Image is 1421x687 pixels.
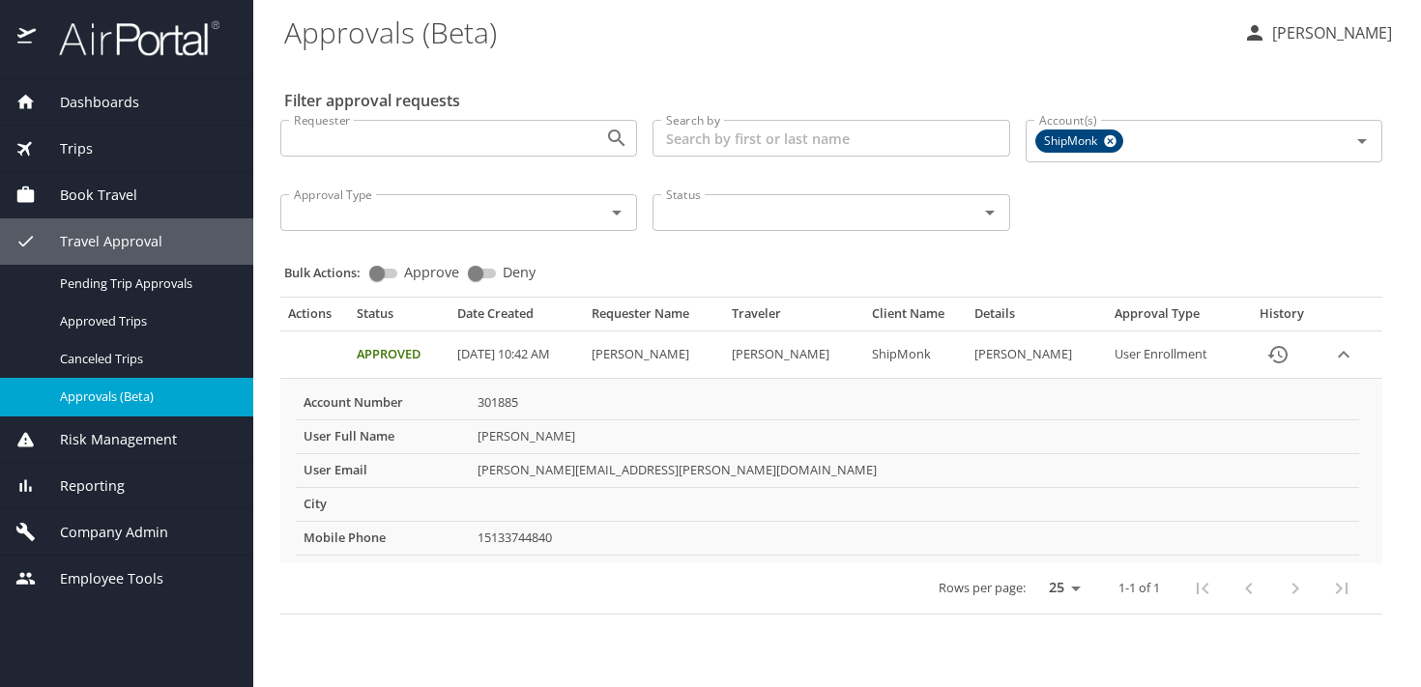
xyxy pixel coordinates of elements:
span: Dashboards [36,92,139,113]
th: History [1241,305,1321,330]
th: Requester Name [584,305,724,330]
th: Details [967,305,1107,330]
th: Account Number [296,386,470,419]
p: Bulk Actions: [284,264,376,281]
td: [PERSON_NAME][EMAIL_ADDRESS][PERSON_NAME][DOMAIN_NAME] [470,453,1359,487]
td: [PERSON_NAME] [470,419,1359,453]
span: Deny [503,266,536,279]
button: Open [1348,128,1376,155]
td: User Enrollment [1107,331,1241,379]
th: Traveler [724,305,864,330]
th: Mobile Phone [296,521,470,555]
span: Employee Tools [36,568,163,589]
th: Approval Type [1107,305,1241,330]
h2: Filter approval requests [284,85,460,116]
span: Approve [404,266,459,279]
th: User Email [296,453,470,487]
td: [DATE] 10:42 AM [449,331,584,379]
button: Open [603,199,630,226]
button: [PERSON_NAME] [1235,15,1400,50]
span: Approvals (Beta) [60,387,230,406]
th: Client Name [864,305,967,330]
td: [PERSON_NAME] [967,331,1107,379]
select: rows per page [1033,573,1087,602]
td: Approved [349,331,449,379]
span: Company Admin [36,522,168,543]
button: Open [603,125,630,152]
p: [PERSON_NAME] [1266,21,1392,44]
td: 301885 [470,386,1359,419]
img: icon-airportal.png [17,19,38,57]
span: Approved Trips [60,312,230,330]
button: History [1255,331,1301,378]
td: 15133744840 [470,521,1359,555]
span: Book Travel [36,185,137,206]
th: City [296,487,470,521]
span: Pending Trip Approvals [60,274,230,293]
p: 1-1 of 1 [1118,582,1160,594]
td: [PERSON_NAME] [584,331,724,379]
table: Approval table [280,305,1382,614]
span: Risk Management [36,429,177,450]
h1: Approvals (Beta) [284,2,1228,62]
th: Status [349,305,449,330]
th: Actions [280,305,349,330]
p: Rows per page: [939,582,1026,594]
div: ShipMonk [1035,129,1123,153]
input: Search by first or last name [652,120,1009,157]
span: Travel Approval [36,231,162,252]
table: More info for approvals [296,386,1359,556]
th: Date Created [449,305,584,330]
button: Open [976,199,1003,226]
button: expand row [1329,340,1358,369]
th: User Full Name [296,419,470,453]
span: Reporting [36,475,125,497]
span: Trips [36,138,93,159]
td: [PERSON_NAME] [724,331,864,379]
img: airportal-logo.png [38,19,219,57]
span: Canceled Trips [60,350,230,368]
td: ShipMonk [864,331,967,379]
span: ShipMonk [1036,131,1109,152]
